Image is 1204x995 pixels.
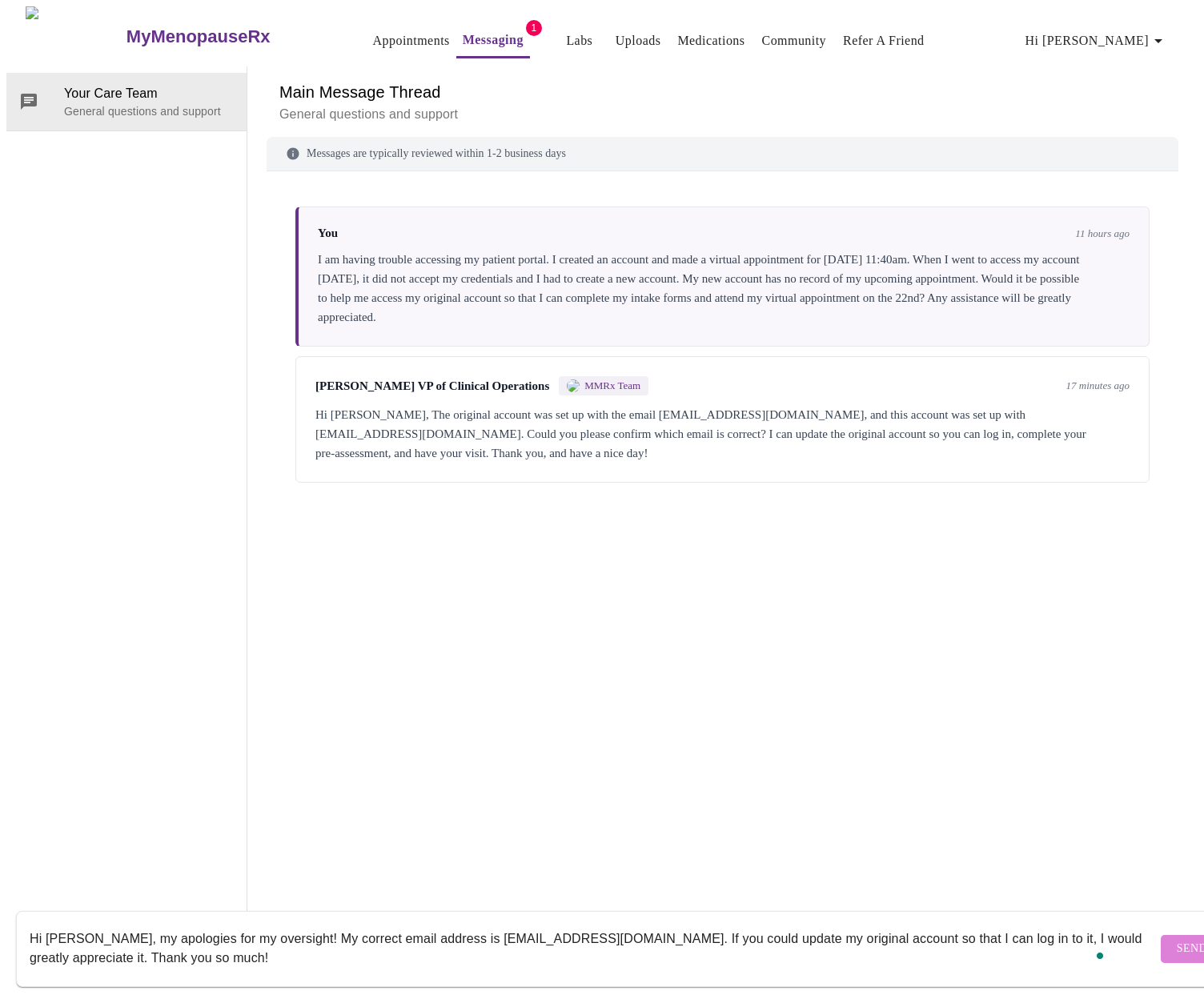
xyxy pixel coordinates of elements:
span: You [318,227,338,240]
span: MMRx Team [584,379,640,392]
button: Refer a Friend [837,25,931,57]
a: Appointments [373,30,450,52]
p: General questions and support [64,103,234,119]
h3: MyMenopauseRx [126,26,271,47]
button: Labs [554,25,605,57]
span: 1 [526,20,542,36]
a: Community [762,30,827,52]
span: Your Care Team [64,84,234,103]
div: I am having trouble accessing my patient portal. I created an account and made a virtual appointm... [318,250,1130,327]
span: [PERSON_NAME] VP of Clinical Operations [315,379,549,393]
button: Community [756,25,833,57]
a: Messaging [463,29,524,51]
p: General questions and support [279,105,1166,124]
a: Medications [677,30,744,52]
a: Labs [566,30,592,52]
img: MyMenopauseRx Logo [26,6,124,66]
span: 17 minutes ago [1066,379,1130,392]
a: Uploads [616,30,661,52]
button: Appointments [367,25,456,57]
button: Messaging [456,24,530,58]
span: 11 hours ago [1075,227,1130,240]
h6: Main Message Thread [279,79,1166,105]
a: MyMenopauseRx [124,9,334,65]
div: Messages are typically reviewed within 1-2 business days [267,137,1178,171]
button: Medications [671,25,751,57]
button: Uploads [609,25,668,57]
button: Hi [PERSON_NAME] [1019,25,1174,57]
span: Hi [PERSON_NAME] [1025,30,1168,52]
img: MMRX [567,379,580,392]
a: Refer a Friend [843,30,925,52]
div: Your Care TeamGeneral questions and support [6,73,247,130]
textarea: To enrich screen reader interactions, please activate Accessibility in Grammarly extension settings [30,923,1157,974]
div: Hi [PERSON_NAME], The original account was set up with the email [EMAIL_ADDRESS][DOMAIN_NAME], an... [315,405,1130,463]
